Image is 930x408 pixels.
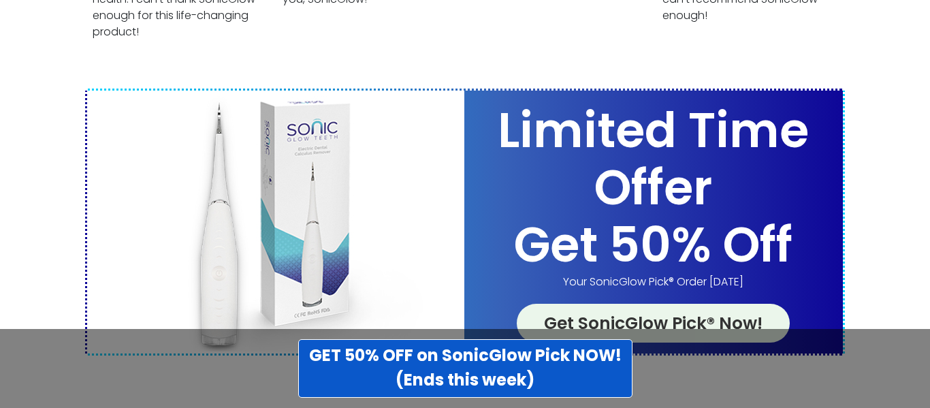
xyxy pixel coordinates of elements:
a: GET 50% OFF on SonicGlow Pick NOW!(Ends this week) [298,339,632,398]
a: Get SonicGlow Pick® Now! [517,304,790,343]
span: Your SonicGlow Pick® Order [DATE] [464,274,842,290]
h2: Limited Time Offer [464,102,842,217]
strong: GET 50% OFF on SonicGlow Pick NOW! (Ends this week) [309,344,622,391]
h2: Get 50% Off [464,217,842,274]
img: Image [87,91,464,354]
